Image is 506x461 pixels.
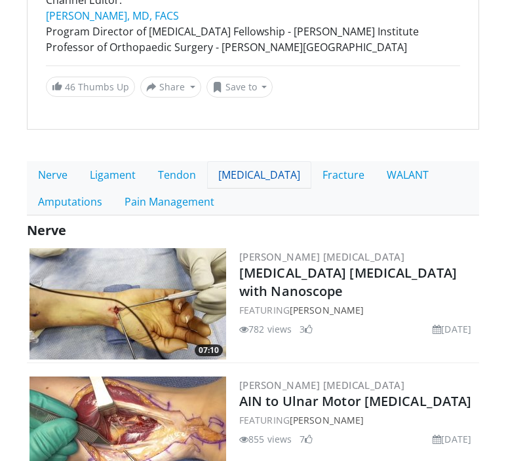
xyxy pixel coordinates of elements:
[300,322,313,336] li: 3
[239,413,477,427] div: FEATURING
[27,188,113,215] a: Amputations
[433,322,471,336] li: [DATE]
[46,77,135,97] a: 46 Thumbs Up
[239,322,292,336] li: 782 views
[433,432,471,446] li: [DATE]
[311,161,376,189] a: Fracture
[46,9,179,23] a: [PERSON_NAME], MD, FACS
[239,378,404,392] a: [PERSON_NAME] [MEDICAL_DATA]
[27,161,79,189] a: Nerve
[239,392,471,410] a: AIN to Ulnar Motor [MEDICAL_DATA]
[29,248,226,360] a: 07:10
[300,432,313,446] li: 7
[290,304,364,316] a: [PERSON_NAME]
[239,264,457,300] a: [MEDICAL_DATA] [MEDICAL_DATA] with Nanoscope
[239,303,477,317] div: FEATURING
[113,188,225,215] a: Pain Management
[239,250,404,263] a: [PERSON_NAME] [MEDICAL_DATA]
[29,248,226,360] img: 91dbaf94-0e9f-4084-bb95-b67108f45c03.300x170_q85_crop-smart_upscale.jpg
[147,161,207,189] a: Tendon
[239,432,292,446] li: 855 views
[140,77,201,98] button: Share
[376,161,440,189] a: WALANT
[79,161,147,189] a: Ligament
[206,77,273,98] button: Save to
[195,344,223,356] span: 07:10
[207,161,311,189] a: [MEDICAL_DATA]
[290,414,364,426] a: [PERSON_NAME]
[65,81,75,93] span: 46
[27,221,66,239] span: Nerve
